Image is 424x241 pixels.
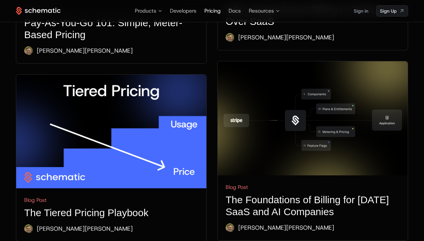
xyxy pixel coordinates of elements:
[380,8,397,14] span: Sign Up
[24,46,33,55] img: Ryan Echternacht
[226,183,400,191] div: Blog Post
[376,5,408,17] a: [object Object]
[238,223,334,232] div: [PERSON_NAME] [PERSON_NAME]
[24,207,198,219] h1: The Tiered Pricing Playbook
[354,6,368,16] a: Sign in
[24,196,198,204] div: Blog Post
[226,223,234,232] img: Ryan Echternacht
[218,61,408,240] a: PillarBlog PostThe Foundations of Billing for [DATE] SaaS and AI CompaniesRyan Echternacht[PERSON...
[229,7,241,14] a: Docs
[238,33,334,42] div: [PERSON_NAME] [PERSON_NAME]
[37,224,133,233] div: [PERSON_NAME] [PERSON_NAME]
[218,61,408,175] img: Pillar
[24,224,33,233] img: Ryan Echternacht
[16,75,206,188] img: Tiered Pricing
[226,33,234,42] img: Ryan Echternacht
[37,46,133,55] div: [PERSON_NAME] [PERSON_NAME]
[24,17,198,41] h1: Pay-As-You-Go 101: Simple, Meter-Based Pricing
[226,194,400,218] h1: The Foundations of Billing for [DATE] SaaS and AI Companies
[135,7,156,15] span: Products
[170,7,196,14] a: Developers
[249,7,274,15] span: Resources
[204,7,221,14] a: Pricing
